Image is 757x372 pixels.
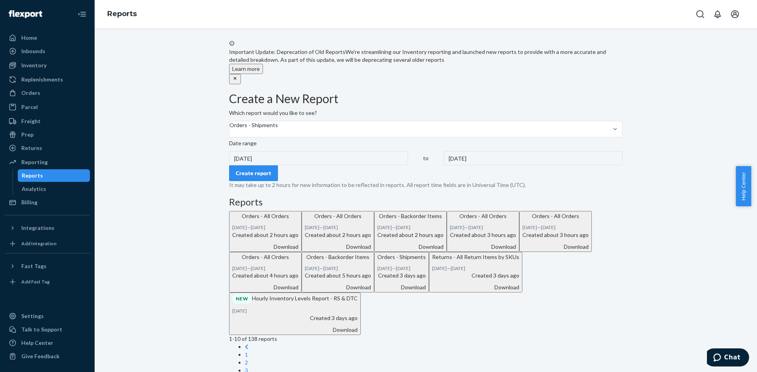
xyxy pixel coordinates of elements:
time: [DATE] [305,224,319,230]
p: — [232,224,298,231]
button: Fast Tags [5,260,90,272]
p: Created 3 days ago [232,314,358,322]
p: Orders - Backorder Items [377,212,444,220]
div: NEW [232,294,252,304]
div: Prep [21,131,34,139]
p: — [522,224,589,231]
button: Orders - Shipments[DATE]—[DATE]Created 3 days agoDownload [374,252,429,292]
div: [DATE] [229,151,408,165]
p: Orders - All Orders [522,212,589,220]
time: [DATE] [377,265,392,271]
button: Talk to Support [5,323,90,336]
p: — [377,265,426,272]
p: Returns - All Return Items by SKUs [432,253,519,261]
h3: Reports [229,197,623,207]
p: Created 3 days ago [432,272,519,279]
time: [DATE] [251,265,265,271]
a: Page 2 [245,359,248,366]
p: Hourly Inventory Levels Report - RS & DTC [232,294,358,304]
p: — [377,224,444,231]
img: Flexport logo [9,10,42,18]
p: Date range [229,139,623,147]
a: Orders [5,87,90,99]
button: Learn more [229,64,263,74]
div: Replenishments [21,76,63,83]
a: Replenishments [5,73,90,86]
p: Created about 2 hours ago [232,231,298,239]
div: Settings [21,312,44,320]
div: Give Feedback [21,352,60,360]
a: Home [5,31,90,44]
button: Returns - All Return Items by SKUs[DATE]—[DATE]Created 3 days agoDownload [429,252,522,292]
a: Billing [5,196,90,209]
div: Reporting [21,158,48,166]
div: [DATE] [444,151,623,165]
div: Download [432,283,519,291]
time: [DATE] [450,224,464,230]
p: Orders - All Orders [232,212,298,220]
p: Created about 5 hours ago [305,272,371,279]
a: Inventory [5,59,90,72]
div: Download [377,243,444,251]
p: Which report would you like to see? [229,109,623,117]
div: Talk to Support [21,326,62,333]
button: Open account menu [727,6,743,22]
div: Download [232,326,358,334]
a: Add Integration [5,237,90,250]
ol: breadcrumbs [101,3,143,26]
button: Open Search Box [692,6,708,22]
p: — [305,224,371,231]
div: Download [305,283,371,291]
p: Created about 3 hours ago [522,231,589,239]
a: Reports [107,9,137,18]
div: Integrations [21,224,54,232]
div: Orders - Shipments [229,121,278,129]
a: Page 1 is your current page [245,351,248,358]
button: Orders - Backorder Items[DATE]—[DATE]Created about 2 hours agoDownload [374,211,447,252]
a: Reports [18,169,90,182]
p: Orders - Shipments [377,253,426,261]
button: Close Navigation [74,6,90,22]
div: Inbounds [21,47,45,55]
p: Created about 2 hours ago [377,231,444,239]
button: Open notifications [710,6,725,22]
a: Help Center [5,337,90,349]
p: Created about 2 hours ago [305,231,371,239]
p: It may take up to 2 hours for new information to be reflected in reports. All report time fields ... [229,181,623,189]
div: Download [522,243,589,251]
p: Orders - All Orders [450,212,516,220]
button: close [229,74,241,84]
p: Orders - All Orders [305,212,371,220]
button: Orders - All Orders[DATE]—[DATE]Created about 3 hours agoDownload [447,211,519,252]
button: Orders - All Orders[DATE]—[DATE]Created about 2 hours agoDownload [302,211,374,252]
button: Orders - All Orders[DATE]—[DATE]Created about 3 hours agoDownload [519,211,592,252]
div: Help Center [21,339,53,347]
a: Inbounds [5,45,90,57]
p: — [305,265,371,272]
div: Download [232,243,298,251]
div: to [408,154,444,162]
time: [DATE] [396,224,410,230]
p: Orders - Backorder Items [305,253,371,261]
a: Reporting [5,156,90,168]
div: Orders [21,89,40,97]
time: [DATE] [305,265,319,271]
a: Returns [5,142,90,154]
button: Help Center [736,166,751,206]
a: Freight [5,115,90,128]
div: Inventory [21,61,47,69]
div: Billing [21,198,37,206]
p: Created about 3 hours ago [450,231,516,239]
time: [DATE] [232,265,247,271]
a: Parcel [5,101,90,113]
button: Orders - Backorder Items[DATE]—[DATE]Created about 5 hours agoDownload [302,252,374,292]
iframe: Opens a widget where you can chat to one of our agents [707,348,749,368]
p: — [450,224,516,231]
button: Integrations [5,222,90,234]
time: [DATE] [451,265,465,271]
p: Created 3 days ago [377,272,426,279]
a: Settings [5,310,90,322]
p: — [232,265,298,272]
p: Created about 4 hours ago [232,272,298,279]
button: Orders - All Orders[DATE]—[DATE]Created about 4 hours agoDownload [229,252,302,292]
